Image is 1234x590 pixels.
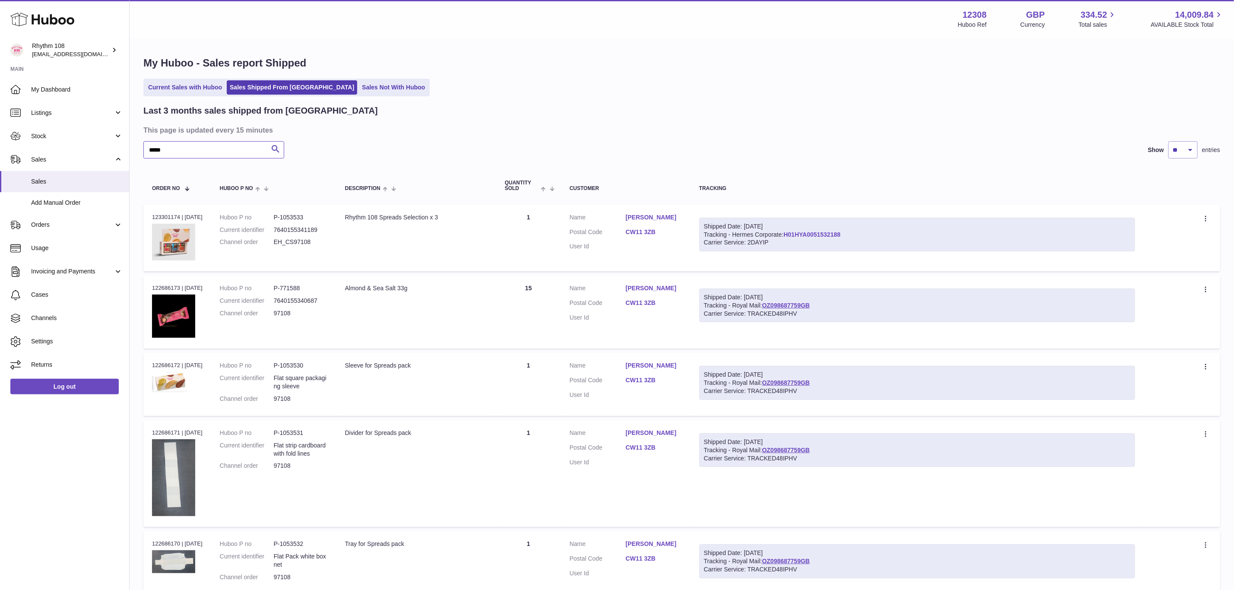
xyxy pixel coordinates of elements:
a: [PERSON_NAME] [626,429,682,437]
dt: Current identifier [220,297,274,305]
img: 1753718925.JPG [152,224,195,260]
dt: Huboo P no [220,429,274,437]
a: OZ098687759GB [762,558,810,565]
dt: Channel order [220,238,274,246]
dt: Channel order [220,462,274,470]
dt: Current identifier [220,441,274,458]
span: [EMAIL_ADDRESS][DOMAIN_NAME] [32,51,127,57]
dt: Name [570,213,626,224]
div: Rhythm 108 Spreads Selection x 3 [345,213,488,222]
span: Description [345,186,381,191]
dd: 97108 [274,573,328,581]
a: Current Sales with Huboo [145,80,225,95]
span: Usage [31,244,123,252]
img: 1753716395.JPG [152,550,195,573]
td: 1 [496,205,561,271]
dt: User Id [570,458,626,466]
a: CW11 3ZB [626,299,682,307]
span: Stock [31,132,114,140]
img: 1753716369.JPG [152,439,195,516]
a: H01HYA0051532188 [784,231,841,238]
dt: Postal Code [570,228,626,238]
div: Tracking [699,186,1135,191]
dt: User Id [570,242,626,251]
h2: Last 3 months sales shipped from [GEOGRAPHIC_DATA] [143,105,378,117]
a: OZ098687759GB [762,379,810,386]
td: 15 [496,276,561,349]
div: Divider for Spreads pack [345,429,488,437]
img: orders@rhythm108.com [10,44,23,57]
dt: Huboo P no [220,213,274,222]
span: Huboo P no [220,186,253,191]
a: CW11 3ZB [626,228,682,236]
dt: Channel order [220,573,274,581]
div: 122686170 | [DATE] [152,540,203,548]
span: 334.52 [1081,9,1107,21]
a: [PERSON_NAME] [626,284,682,292]
div: Customer [570,186,682,191]
img: 123081684745648.jpg [152,295,195,338]
dd: 97108 [274,395,328,403]
div: Shipped Date: [DATE] [704,438,1130,446]
div: 122686173 | [DATE] [152,284,203,292]
a: Sales Not With Huboo [359,80,428,95]
a: CW11 3ZB [626,376,682,384]
dt: Name [570,362,626,372]
dt: Current identifier [220,226,274,234]
a: Sales Shipped From [GEOGRAPHIC_DATA] [227,80,357,95]
dd: EH_CS97108 [274,238,328,246]
div: Carrier Service: 2DAYIP [704,238,1130,247]
a: [PERSON_NAME] [626,362,682,370]
span: Total sales [1079,21,1117,29]
a: Log out [10,379,119,394]
dd: P-1053531 [274,429,328,437]
dd: Flat strip cardboard with fold lines [274,441,328,458]
div: Carrier Service: TRACKED48IPHV [704,387,1130,395]
dt: User Id [570,314,626,322]
dt: Name [570,284,626,295]
span: 14,009.84 [1175,9,1214,21]
div: 123301174 | [DATE] [152,213,203,221]
div: Tracking - Royal Mail: [699,366,1135,400]
dd: 97108 [274,309,328,317]
strong: 12308 [963,9,987,21]
div: Almond & Sea Salt 33g [345,284,488,292]
a: CW11 3ZB [626,555,682,563]
td: 1 [496,420,561,527]
dt: Channel order [220,309,274,317]
span: Quantity Sold [505,180,539,191]
img: 123081753716481.JPG [152,372,195,392]
dt: Postal Code [570,299,626,309]
dt: Name [570,540,626,550]
div: Sleeve for Spreads pack [345,362,488,370]
span: Invoicing and Payments [31,267,114,276]
dd: P-1053532 [274,540,328,548]
dd: 7640155340687 [274,297,328,305]
div: Tracking - Royal Mail: [699,289,1135,323]
dt: Huboo P no [220,540,274,548]
div: Carrier Service: TRACKED48IPHV [704,454,1130,463]
label: Show [1148,146,1164,154]
a: 334.52 Total sales [1079,9,1117,29]
span: Order No [152,186,180,191]
div: Shipped Date: [DATE] [704,549,1130,557]
div: Carrier Service: TRACKED48IPHV [704,565,1130,574]
a: OZ098687759GB [762,447,810,454]
div: Tracking - Hermes Corporate: [699,218,1135,252]
a: 14,009.84 AVAILABLE Stock Total [1151,9,1224,29]
dd: P-771588 [274,284,328,292]
dt: Channel order [220,395,274,403]
dt: Current identifier [220,552,274,569]
dt: Postal Code [570,555,626,565]
div: Shipped Date: [DATE] [704,371,1130,379]
div: Tray for Spreads pack [345,540,488,548]
span: Settings [31,337,123,346]
a: OZ098687759GB [762,302,810,309]
dt: Name [570,429,626,439]
span: Sales [31,155,114,164]
dt: Current identifier [220,374,274,390]
dd: 7640155341189 [274,226,328,234]
span: AVAILABLE Stock Total [1151,21,1224,29]
strong: GBP [1026,9,1045,21]
div: Huboo Ref [958,21,987,29]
